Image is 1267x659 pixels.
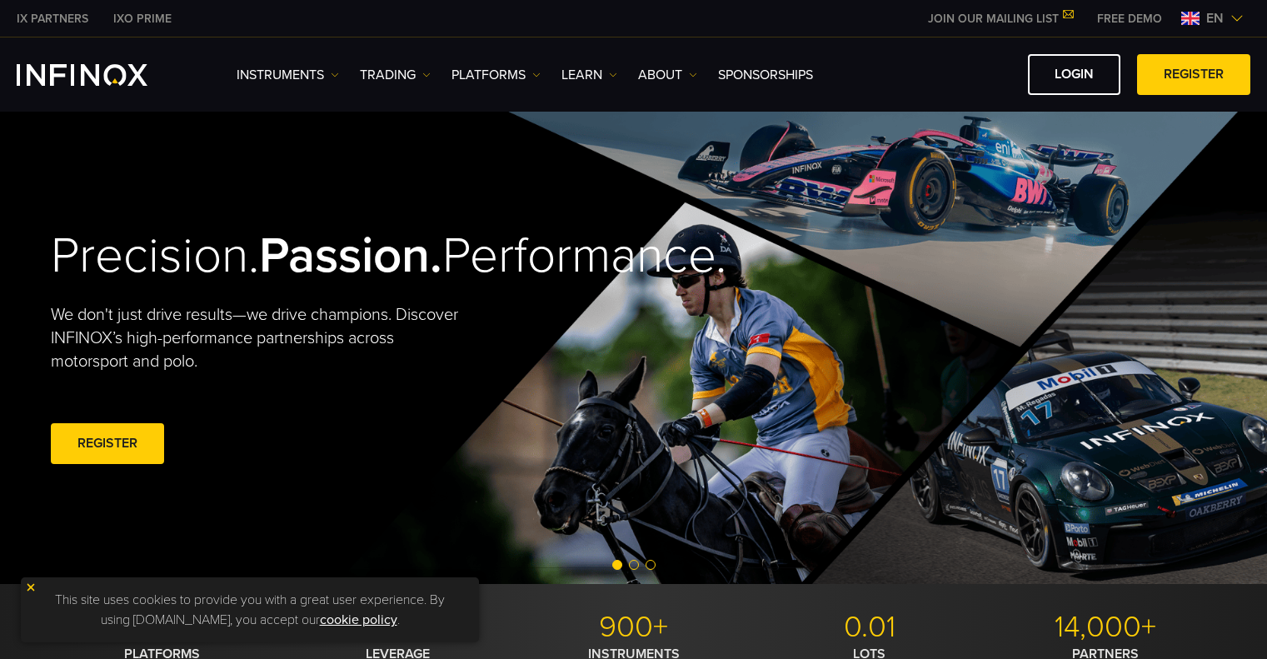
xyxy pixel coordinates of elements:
[51,226,576,287] h2: Precision. Performance.
[1028,54,1120,95] a: LOGIN
[915,12,1085,26] a: JOIN OUR MAILING LIST
[629,560,639,570] span: Go to slide 2
[638,65,697,85] a: ABOUT
[51,303,471,373] p: We don't just drive results—we drive champions. Discover INFINOX’s high-performance partnerships ...
[1085,10,1175,27] a: INFINOX MENU
[29,586,471,634] p: This site uses cookies to provide you with a great user experience. By using [DOMAIN_NAME], you a...
[25,582,37,593] img: yellow close icon
[101,10,184,27] a: INFINOX
[522,609,746,646] p: 900+
[237,65,339,85] a: Instruments
[646,560,656,570] span: Go to slide 3
[259,226,442,286] strong: Passion.
[994,609,1217,646] p: 14,000+
[51,423,164,464] a: REGISTER
[1200,8,1230,28] span: en
[320,612,397,628] a: cookie policy
[360,65,431,85] a: TRADING
[4,10,101,27] a: INFINOX
[612,560,622,570] span: Go to slide 1
[451,65,541,85] a: PLATFORMS
[1137,54,1250,95] a: REGISTER
[561,65,617,85] a: Learn
[17,64,187,86] a: INFINOX Logo
[718,65,813,85] a: SPONSORSHIPS
[758,609,981,646] p: 0.01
